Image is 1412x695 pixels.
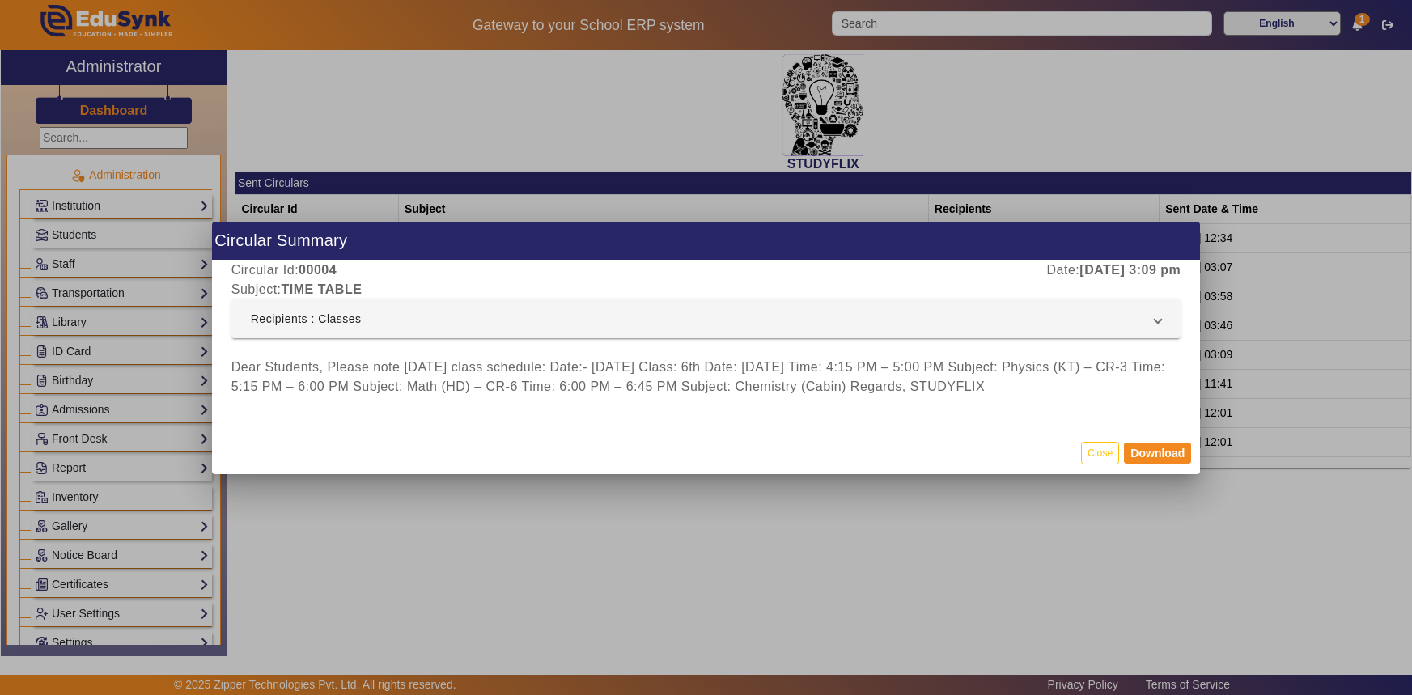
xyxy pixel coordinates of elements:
p: Date: [1047,261,1181,280]
b: [DATE] 3:09 pm [1079,263,1181,277]
b: 00004 [299,263,337,277]
div: Recipients : Classes [251,309,362,328]
button: Download [1124,443,1191,464]
p: Circular Id: [231,261,337,280]
div: Dear Students, Please note [DATE] class schedule: Date:- [DATE] Class: 6th Date: [DATE] Time: 4:1... [231,358,1181,396]
mat-expansion-panel-header: Recipients : Classes [231,299,1181,338]
b: TIME TABLE [282,282,363,296]
button: Close [1081,442,1119,464]
p: Subject: [231,280,1181,299]
h1: Circular Summary [212,222,1201,260]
